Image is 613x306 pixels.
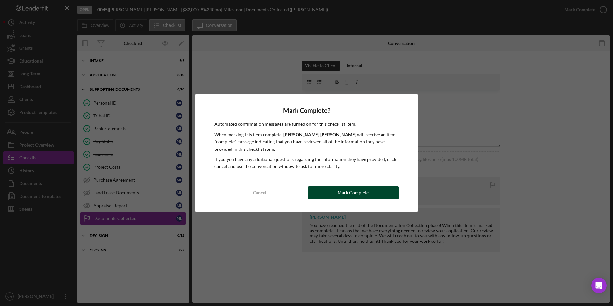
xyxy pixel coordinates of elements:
div: Open Intercom Messenger [591,278,607,293]
button: Cancel [214,186,305,199]
p: When marking this item complete, will receive an item "complete" message indicating that you have... [214,131,399,153]
div: Cancel [253,186,266,199]
p: If you you have any additional questions regarding the information they have provided, click canc... [214,156,399,170]
button: Mark Complete [308,186,399,199]
b: [PERSON_NAME] [PERSON_NAME] [283,132,356,137]
div: Mark Complete [338,186,369,199]
p: Automated confirmation messages are turned on for this checklist item. [214,121,399,128]
h4: Mark Complete? [214,107,399,114]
